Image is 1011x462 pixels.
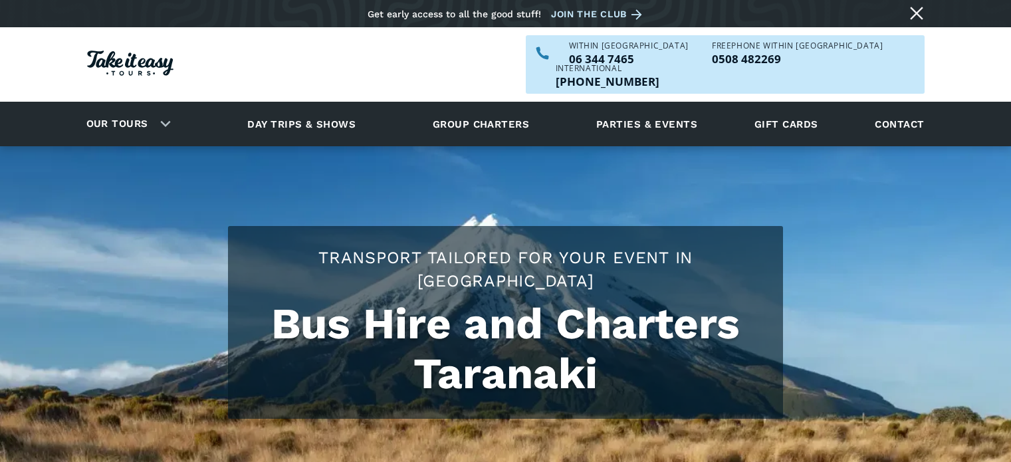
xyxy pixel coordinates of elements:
p: 06 344 7465 [569,53,689,64]
div: WITHIN [GEOGRAPHIC_DATA] [569,42,689,50]
a: Our tours [76,108,158,140]
a: Parties & events [590,106,704,142]
div: International [556,64,659,72]
img: Take it easy Tours logo [87,51,173,76]
p: [PHONE_NUMBER] [556,76,659,87]
a: Call us outside of NZ on +6463447465 [556,76,659,87]
a: Close message [906,3,927,24]
div: Our tours [70,106,181,142]
a: Day trips & shows [231,106,372,142]
a: Contact [868,106,931,142]
a: Join the club [551,6,647,23]
h1: Bus Hire and Charters Taranaki [241,299,770,399]
a: Gift cards [748,106,825,142]
div: Get early access to all the good stuff! [368,9,541,19]
a: Call us freephone within NZ on 0508482269 [712,53,883,64]
a: Homepage [87,44,173,86]
p: 0508 482269 [712,53,883,64]
a: Call us within NZ on 063447465 [569,53,689,64]
div: Freephone WITHIN [GEOGRAPHIC_DATA] [712,42,883,50]
a: Group charters [416,106,546,142]
h2: Transport tailored for your event in [GEOGRAPHIC_DATA] [241,246,770,292]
